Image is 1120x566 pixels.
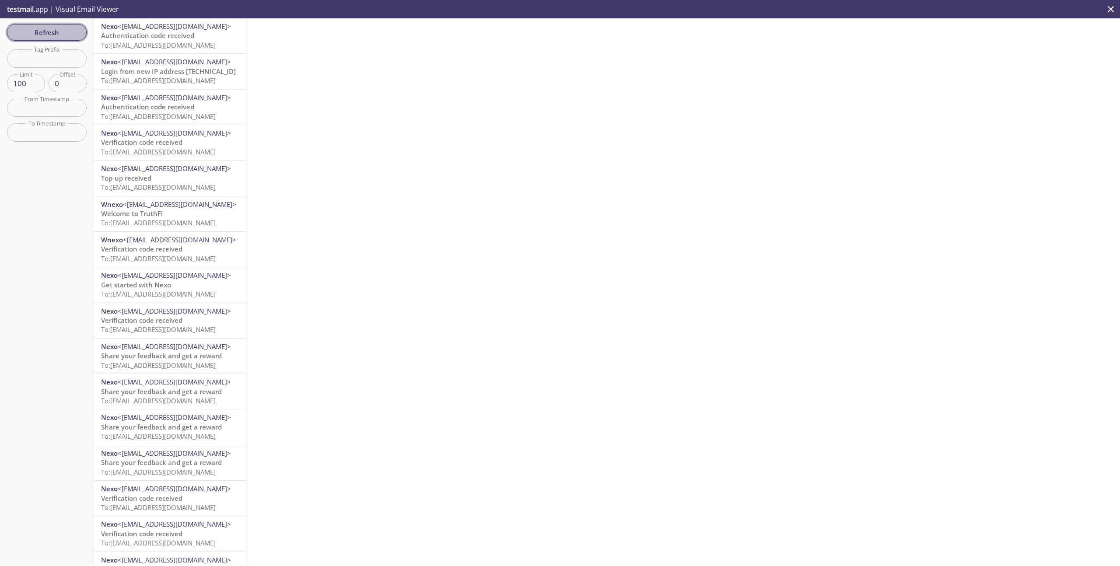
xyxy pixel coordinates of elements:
span: To: [EMAIL_ADDRESS][DOMAIN_NAME] [101,468,216,476]
span: Authentication code received [101,102,194,111]
div: Nexo<[EMAIL_ADDRESS][DOMAIN_NAME]>Verification code receivedTo:[EMAIL_ADDRESS][DOMAIN_NAME] [94,303,246,338]
span: Wnexo [101,235,123,244]
span: <[EMAIL_ADDRESS][DOMAIN_NAME]> [118,449,231,458]
span: Nexo [101,93,118,102]
span: To: [EMAIL_ADDRESS][DOMAIN_NAME] [101,41,216,49]
span: To: [EMAIL_ADDRESS][DOMAIN_NAME] [101,183,216,192]
span: Authentication code received [101,31,194,40]
div: Wnexo<[EMAIL_ADDRESS][DOMAIN_NAME]>Welcome to TruthFiTo:[EMAIL_ADDRESS][DOMAIN_NAME] [94,196,246,231]
span: Wnexo [101,200,123,209]
div: Nexo<[EMAIL_ADDRESS][DOMAIN_NAME]>Get started with NexoTo:[EMAIL_ADDRESS][DOMAIN_NAME] [94,267,246,302]
div: Nexo<[EMAIL_ADDRESS][DOMAIN_NAME]>Authentication code receivedTo:[EMAIL_ADDRESS][DOMAIN_NAME] [94,90,246,125]
span: To: [EMAIL_ADDRESS][DOMAIN_NAME] [101,538,216,547]
span: Verification code received [101,494,182,503]
span: Verification code received [101,245,182,253]
div: Nexo<[EMAIL_ADDRESS][DOMAIN_NAME]>Share your feedback and get a rewardTo:[EMAIL_ADDRESS][DOMAIN_N... [94,409,246,444]
span: <[EMAIL_ADDRESS][DOMAIN_NAME]> [118,164,231,173]
span: Share your feedback and get a reward [101,458,222,467]
span: <[EMAIL_ADDRESS][DOMAIN_NAME]> [118,22,231,31]
span: Nexo [101,377,118,386]
span: Share your feedback and get a reward [101,351,222,360]
span: To: [EMAIL_ADDRESS][DOMAIN_NAME] [101,112,216,121]
span: <[EMAIL_ADDRESS][DOMAIN_NAME]> [123,200,236,209]
span: Login from new IP address [TECHNICAL_ID] [101,67,236,76]
span: Nexo [101,520,118,528]
span: <[EMAIL_ADDRESS][DOMAIN_NAME]> [118,307,231,315]
span: <[EMAIL_ADDRESS][DOMAIN_NAME]> [118,93,231,102]
span: To: [EMAIL_ADDRESS][DOMAIN_NAME] [101,396,216,405]
span: <[EMAIL_ADDRESS][DOMAIN_NAME]> [118,271,231,280]
span: Nexo [101,484,118,493]
span: <[EMAIL_ADDRESS][DOMAIN_NAME]> [118,484,231,493]
span: <[EMAIL_ADDRESS][DOMAIN_NAME]> [118,129,231,137]
span: Nexo [101,271,118,280]
div: Wnexo<[EMAIL_ADDRESS][DOMAIN_NAME]>Verification code receivedTo:[EMAIL_ADDRESS][DOMAIN_NAME] [94,232,246,267]
span: Nexo [101,556,118,564]
span: Share your feedback and get a reward [101,423,222,431]
span: Verification code received [101,138,182,147]
span: To: [EMAIL_ADDRESS][DOMAIN_NAME] [101,325,216,334]
span: Nexo [101,449,118,458]
span: Nexo [101,307,118,315]
span: Nexo [101,129,118,137]
span: To: [EMAIL_ADDRESS][DOMAIN_NAME] [101,361,216,370]
span: To: [EMAIL_ADDRESS][DOMAIN_NAME] [101,432,216,440]
div: Nexo<[EMAIL_ADDRESS][DOMAIN_NAME]>Share your feedback and get a rewardTo:[EMAIL_ADDRESS][DOMAIN_N... [94,445,246,480]
span: <[EMAIL_ADDRESS][DOMAIN_NAME]> [118,342,231,351]
div: Nexo<[EMAIL_ADDRESS][DOMAIN_NAME]>Login from new IP address [TECHNICAL_ID]To:[EMAIL_ADDRESS][DOMA... [94,54,246,89]
span: To: [EMAIL_ADDRESS][DOMAIN_NAME] [101,147,216,156]
span: <[EMAIL_ADDRESS][DOMAIN_NAME]> [118,520,231,528]
span: <[EMAIL_ADDRESS][DOMAIN_NAME]> [118,57,231,66]
button: Refresh [7,24,87,41]
span: <[EMAIL_ADDRESS][DOMAIN_NAME]> [118,413,231,422]
div: Nexo<[EMAIL_ADDRESS][DOMAIN_NAME]>Authentication code receivedTo:[EMAIL_ADDRESS][DOMAIN_NAME] [94,18,246,53]
div: Nexo<[EMAIL_ADDRESS][DOMAIN_NAME]>Share your feedback and get a rewardTo:[EMAIL_ADDRESS][DOMAIN_N... [94,374,246,409]
span: Welcome to TruthFi [101,209,163,218]
div: Nexo<[EMAIL_ADDRESS][DOMAIN_NAME]>Verification code receivedTo:[EMAIL_ADDRESS][DOMAIN_NAME] [94,125,246,160]
span: Nexo [101,22,118,31]
div: Nexo<[EMAIL_ADDRESS][DOMAIN_NAME]>Verification code receivedTo:[EMAIL_ADDRESS][DOMAIN_NAME] [94,516,246,551]
span: Share your feedback and get a reward [101,387,222,396]
span: To: [EMAIL_ADDRESS][DOMAIN_NAME] [101,254,216,263]
span: Nexo [101,413,118,422]
span: Verification code received [101,316,182,325]
div: Nexo<[EMAIL_ADDRESS][DOMAIN_NAME]>Top-up receivedTo:[EMAIL_ADDRESS][DOMAIN_NAME] [94,161,246,196]
span: Refresh [14,27,80,38]
span: To: [EMAIL_ADDRESS][DOMAIN_NAME] [101,503,216,512]
span: Nexo [101,164,118,173]
span: Nexo [101,342,118,351]
div: Nexo<[EMAIL_ADDRESS][DOMAIN_NAME]>Share your feedback and get a rewardTo:[EMAIL_ADDRESS][DOMAIN_N... [94,339,246,374]
span: Verification code received [101,529,182,538]
span: Get started with Nexo [101,280,171,289]
span: <[EMAIL_ADDRESS][DOMAIN_NAME]> [118,377,231,386]
span: testmail [7,4,34,14]
span: <[EMAIL_ADDRESS][DOMAIN_NAME]> [118,556,231,564]
span: To: [EMAIL_ADDRESS][DOMAIN_NAME] [101,76,216,85]
div: Nexo<[EMAIL_ADDRESS][DOMAIN_NAME]>Verification code receivedTo:[EMAIL_ADDRESS][DOMAIN_NAME] [94,481,246,516]
span: Nexo [101,57,118,66]
span: <[EMAIL_ADDRESS][DOMAIN_NAME]> [123,235,236,244]
span: To: [EMAIL_ADDRESS][DOMAIN_NAME] [101,218,216,227]
span: Top-up received [101,174,151,182]
span: To: [EMAIL_ADDRESS][DOMAIN_NAME] [101,290,216,298]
